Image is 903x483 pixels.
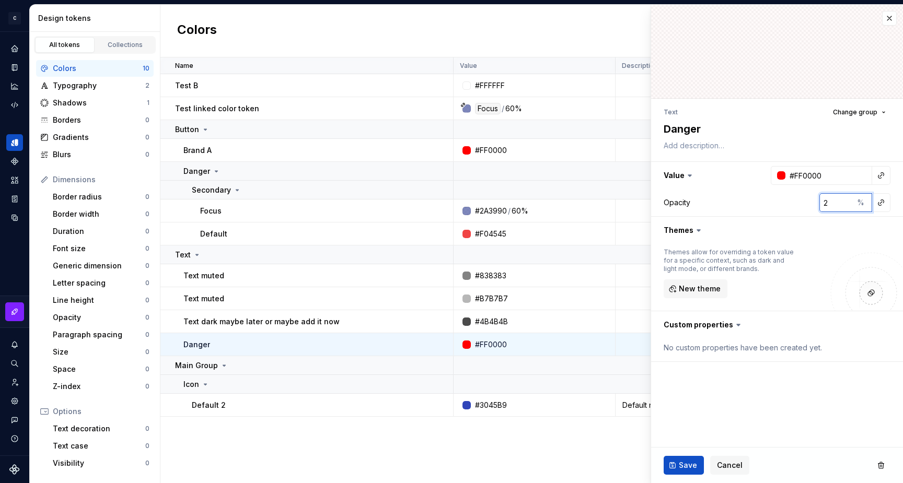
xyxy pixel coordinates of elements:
div: Themes allow for overriding a token value for a specific context, such as dark and light mode, or... [664,248,794,273]
p: Icon [183,379,199,390]
div: 0 [145,459,149,467]
div: #FF0000 [475,339,507,350]
div: #838383 [475,270,506,281]
div: Duration [53,226,145,237]
textarea: Danger [662,120,888,138]
div: / [508,206,511,216]
p: Button [175,124,199,135]
input: 100 [819,193,853,212]
p: Brand A [183,145,212,156]
span: Cancel [717,460,743,470]
a: Opacity0 [49,309,154,326]
p: Text muted [183,270,224,281]
a: Size0 [49,344,154,360]
div: Dimensions [53,174,149,185]
button: Change group [828,105,890,120]
div: Invite team [6,374,23,391]
span: New theme [679,284,721,294]
li: Text [664,108,678,116]
div: 0 [145,442,149,450]
a: Storybook stories [6,191,23,207]
div: 60% [505,103,522,114]
a: Analytics [6,78,23,95]
div: 0 [145,348,149,356]
a: Borders0 [36,112,154,128]
div: Line height [53,295,145,305]
p: Default 2 [192,400,226,410]
div: Size [53,347,145,357]
a: Supernova Logo [9,464,20,475]
a: Text case0 [49,438,154,454]
div: 10 [143,64,149,73]
div: Border width [53,209,145,219]
div: Options [53,406,149,417]
p: Default [200,229,227,239]
p: Name [175,62,193,70]
div: Text decoration [53,423,145,434]
a: Border radius0 [49,189,154,205]
div: Documentation [6,59,23,76]
span: Change group [833,108,877,116]
div: Space [53,364,145,374]
button: Search ⌘K [6,355,23,372]
div: 0 [145,331,149,339]
div: Border radius [53,192,145,202]
a: Space0 [49,361,154,378]
div: Visibility [53,458,145,468]
div: #FF0000 [475,145,507,156]
div: 0 [145,425,149,433]
p: Test linked color token [175,103,259,114]
a: Assets [6,172,23,189]
div: Opacity [53,312,145,323]
span: Save [679,460,697,470]
button: New theme [664,279,727,298]
div: C [8,12,21,25]
p: Description [622,62,658,70]
div: Font size [53,243,145,254]
div: Design tokens [38,13,156,23]
p: Focus [200,206,222,216]
a: Settings [6,393,23,409]
a: Duration0 [49,223,154,240]
div: 0 [145,227,149,235]
div: Borders [53,115,145,125]
a: Data sources [6,209,23,226]
div: Blurs [53,149,145,160]
h2: Colors [177,21,217,40]
div: Text case [53,441,145,451]
a: Gradients0 [36,129,154,146]
button: Contact support [6,411,23,428]
div: Shadows [53,98,147,108]
div: #2A3990 [475,206,507,216]
p: Main Group [175,360,218,371]
p: Danger [183,166,210,176]
div: 0 [145,133,149,142]
div: 2 [145,81,149,90]
div: 0 [145,296,149,304]
div: 0 [145,279,149,287]
a: Design tokens [6,134,23,151]
a: Visibility0 [49,455,154,472]
button: C [2,7,27,29]
a: Shadows1 [36,95,154,111]
p: Text muted [183,293,224,304]
div: 0 [145,116,149,124]
div: Collections [99,41,152,49]
div: 0 [145,244,149,253]
div: No custom properties have been created yet. [664,343,890,353]
a: Code automation [6,97,23,113]
div: 0 [145,382,149,391]
a: Typography2 [36,77,154,94]
p: Value [460,62,477,70]
div: All tokens [39,41,91,49]
input: e.g. #000000 [785,166,872,185]
div: #B7B7B7 [475,293,508,304]
button: Save [664,456,704,475]
div: 0 [145,313,149,322]
div: Focus [475,103,501,114]
a: Home [6,40,23,57]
